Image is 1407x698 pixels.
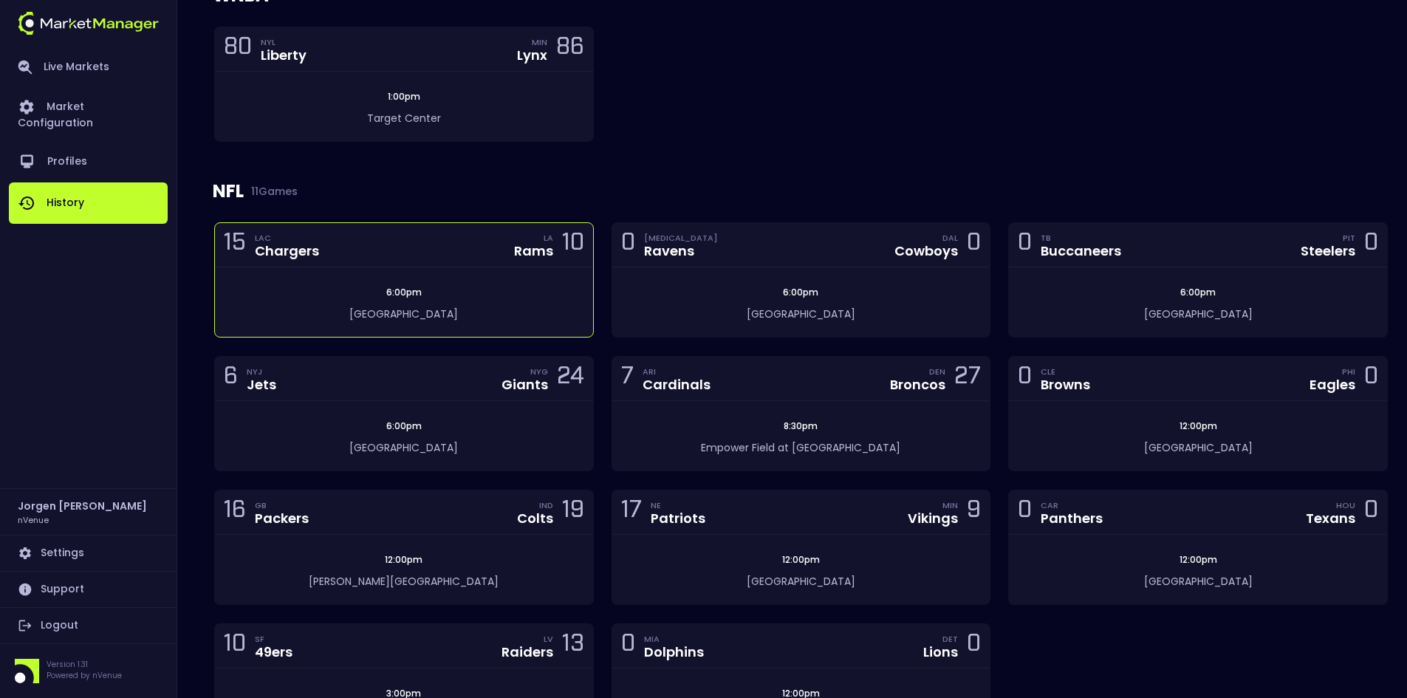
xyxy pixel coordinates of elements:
[544,232,553,244] div: LA
[18,498,147,514] h2: Jorgen [PERSON_NAME]
[562,231,584,259] div: 10
[644,633,704,645] div: MIA
[942,232,958,244] div: DAL
[557,365,584,392] div: 24
[382,420,426,432] span: 6:00pm
[501,646,553,659] div: Raiders
[1175,420,1222,432] span: 12:00pm
[255,232,319,244] div: LAC
[923,646,958,659] div: Lions
[383,90,425,103] span: 1:00pm
[1342,366,1355,377] div: PHI
[643,378,711,391] div: Cardinals
[1336,499,1355,511] div: HOU
[779,420,822,432] span: 8:30pm
[224,499,246,526] div: 16
[954,365,981,392] div: 27
[1175,553,1222,566] span: 12:00pm
[1364,365,1378,392] div: 0
[621,365,634,392] div: 7
[778,553,824,566] span: 12:00pm
[1310,378,1355,391] div: Eagles
[1041,499,1103,511] div: CAR
[908,512,958,525] div: Vikings
[255,646,292,659] div: 49ers
[532,36,547,48] div: MIN
[224,35,252,63] div: 80
[1018,365,1032,392] div: 0
[539,499,553,511] div: IND
[890,378,945,391] div: Broncos
[1018,231,1032,259] div: 0
[309,574,499,589] span: [PERSON_NAME][GEOGRAPHIC_DATA]
[1041,378,1090,391] div: Browns
[47,670,122,681] p: Powered by nVenue
[1364,499,1378,526] div: 0
[255,244,319,258] div: Chargers
[349,440,458,455] span: [GEOGRAPHIC_DATA]
[367,111,441,126] span: Target Center
[18,12,159,35] img: logo
[224,365,238,392] div: 6
[9,659,168,683] div: Version 1.31Powered by nVenue
[621,499,642,526] div: 17
[380,553,427,566] span: 12:00pm
[261,49,307,62] div: Liberty
[929,366,945,377] div: DEN
[651,499,705,511] div: NE
[747,307,855,321] span: [GEOGRAPHIC_DATA]
[942,499,958,511] div: MIN
[621,632,635,660] div: 0
[967,231,981,259] div: 0
[644,244,718,258] div: Ravens
[544,633,553,645] div: LV
[942,633,958,645] div: DET
[643,366,711,377] div: ARI
[1144,307,1253,321] span: [GEOGRAPHIC_DATA]
[562,632,584,660] div: 13
[224,632,246,660] div: 10
[1041,244,1121,258] div: Buccaneers
[1343,232,1355,244] div: PIT
[747,574,855,589] span: [GEOGRAPHIC_DATA]
[382,286,426,298] span: 6:00pm
[514,244,553,258] div: Rams
[255,512,309,525] div: Packers
[778,286,823,298] span: 6:00pm
[9,86,168,141] a: Market Configuration
[247,366,276,377] div: NYJ
[562,499,584,526] div: 19
[530,366,548,377] div: NYG
[18,514,49,525] h3: nVenue
[894,244,958,258] div: Cowboys
[47,659,122,670] p: Version 1.31
[224,231,246,259] div: 15
[651,512,705,525] div: Patriots
[349,307,458,321] span: [GEOGRAPHIC_DATA]
[1176,286,1220,298] span: 6:00pm
[247,378,276,391] div: Jets
[1364,231,1378,259] div: 0
[1041,512,1103,525] div: Panthers
[1041,366,1090,377] div: CLE
[255,633,292,645] div: SF
[261,36,307,48] div: NYL
[9,608,168,643] a: Logout
[501,378,548,391] div: Giants
[213,160,1389,222] div: NFL
[967,499,981,526] div: 9
[556,35,584,63] div: 86
[644,646,704,659] div: Dolphins
[1018,499,1032,526] div: 0
[9,536,168,571] a: Settings
[1306,512,1355,525] div: Texans
[1041,232,1121,244] div: TB
[255,499,309,511] div: GB
[9,48,168,86] a: Live Markets
[244,185,298,197] span: 11 Games
[9,182,168,224] a: History
[1144,440,1253,455] span: [GEOGRAPHIC_DATA]
[9,572,168,607] a: Support
[967,632,981,660] div: 0
[701,440,900,455] span: Empower Field at [GEOGRAPHIC_DATA]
